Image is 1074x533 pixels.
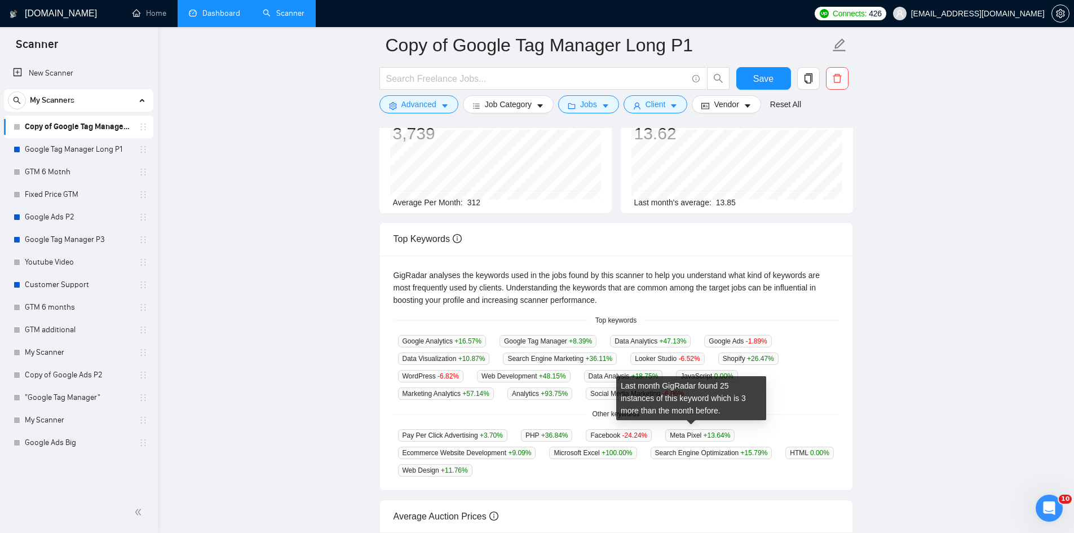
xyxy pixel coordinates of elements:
span: Shopify [718,353,779,365]
img: logo [10,5,17,23]
input: Search Freelance Jobs... [386,72,687,86]
span: Google Analytics [398,335,486,347]
span: Top keywords [589,315,643,326]
a: GTM 6 months [25,296,132,319]
span: 10 [1059,495,1072,504]
span: +13.64 % [704,431,731,439]
a: Google Ads Big [25,431,132,454]
span: idcard [701,102,709,110]
span: bars [472,102,480,110]
a: Google Ads P2 [25,206,132,228]
a: My Scanner [25,341,132,364]
input: Scanner name... [386,31,830,59]
span: Web Development [477,370,571,382]
span: holder [139,325,148,334]
span: Jobs [580,98,597,111]
span: search [708,73,729,83]
button: copy [797,67,820,90]
span: Microsoft Excel [549,447,637,459]
div: GigRadar analyses the keywords used in the jobs found by this scanner to help you understand what... [394,269,839,306]
a: searchScanner [263,8,304,18]
span: 13.85 [716,198,736,207]
span: Scanner [7,36,67,60]
span: holder [139,190,148,199]
a: GTM additional [25,319,132,341]
a: homeHome [132,8,166,18]
span: +8.39 % [569,337,592,345]
li: My Scanners [4,89,153,454]
span: holder [139,371,148,380]
a: Fixed Price GTM [25,183,132,206]
span: +47.13 % [660,337,687,345]
span: -6.52 % [679,355,700,363]
button: delete [826,67,848,90]
span: +15.79 % [741,449,768,457]
span: Vendor [714,98,739,111]
a: Youtube Video [25,251,132,274]
span: info-circle [453,234,462,243]
span: Facebook [586,429,652,442]
span: +11.76 % [441,466,468,474]
li: New Scanner [4,62,153,85]
a: setting [1051,9,1069,18]
span: +100.00 % [602,449,632,457]
span: holder [139,145,148,154]
span: +36.11 % [586,355,613,363]
span: caret-down [602,102,609,110]
div: Last month GigRadar found 25 instances of this keyword which is 3 more than the month before. [616,376,766,420]
span: +18.75 % [631,372,658,380]
span: holder [139,213,148,222]
a: Copy of Google Tag Manager Long P1 [25,116,132,138]
span: Advanced [401,98,436,111]
span: 0.00 % [810,449,829,457]
button: idcardVendorcaret-down [692,95,761,113]
button: setting [1051,5,1069,23]
span: WordPress [398,370,464,382]
span: caret-down [744,102,752,110]
span: PHP [521,429,573,442]
span: Data Analysis [584,370,663,382]
a: Reset All [770,98,801,111]
span: Social Media Marketing [586,387,688,400]
button: barsJob Categorycaret-down [463,95,554,113]
span: Search Engine Marketing [503,353,617,365]
a: GTM 6 Motnh [25,161,132,183]
span: +57.14 % [462,390,489,398]
button: search [8,91,26,109]
span: Search Engine Optimization [651,447,772,459]
span: Google Tag Manager [500,335,596,347]
span: holder [139,280,148,289]
span: +26.47 % [747,355,774,363]
span: Marketing Analytics [398,387,494,400]
img: upwork-logo.png [820,9,829,18]
a: Google Tag Manager P3 [25,228,132,251]
span: caret-down [670,102,678,110]
span: Other keywords [585,409,646,420]
span: Looker Studio [630,353,704,365]
span: Average Per Month: [393,198,463,207]
span: Job Category [485,98,532,111]
span: holder [139,348,148,357]
button: userClientcaret-down [624,95,688,113]
button: folderJobscaret-down [558,95,619,113]
span: +16.57 % [454,337,481,345]
span: holder [139,168,148,177]
button: Save [736,67,791,90]
span: -1.89 % [746,337,767,345]
span: Last month's average: [634,198,711,207]
a: Google Tag Manager Long P1 [25,138,132,161]
span: HTML [785,447,834,459]
span: +9.09 % [508,449,531,457]
span: holder [139,122,148,131]
span: holder [139,235,148,244]
span: Connects: [833,7,867,20]
span: edit [832,38,847,52]
span: -6.82 % [437,372,459,380]
span: holder [139,303,148,312]
span: +93.75 % [541,390,568,398]
span: 312 [467,198,480,207]
span: +48.15 % [539,372,566,380]
span: My Scanners [30,89,74,112]
span: caret-down [441,102,449,110]
span: 0.00 % [714,372,733,380]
